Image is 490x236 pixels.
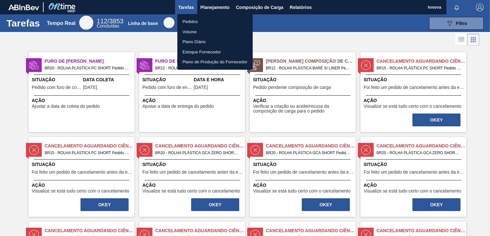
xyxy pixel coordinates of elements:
a: Plano de Produção do Fornecedor [177,57,253,67]
a: Pedidos [177,17,253,27]
a: Volume [177,27,253,37]
a: Plano Diário [177,37,253,47]
a: Estoque Fornecedor [177,47,253,57]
